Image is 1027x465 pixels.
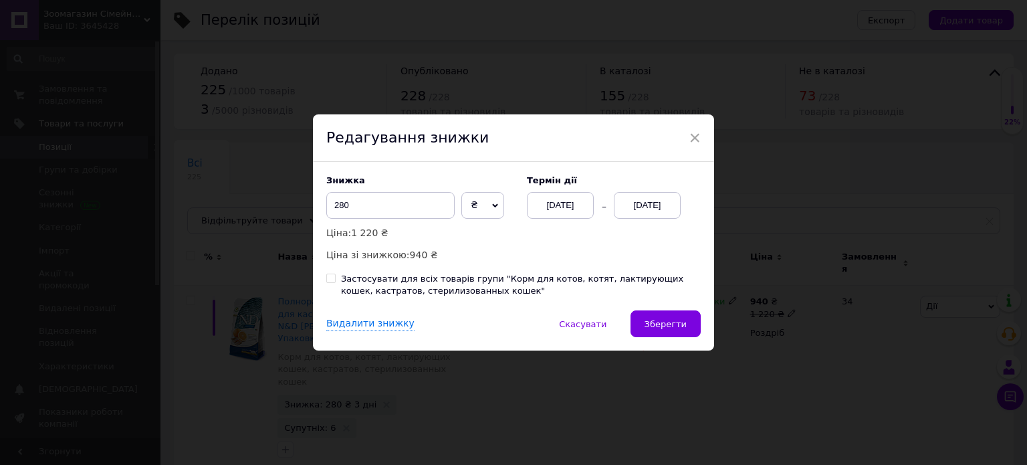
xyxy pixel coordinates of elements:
button: Скасувати [545,310,620,337]
button: Зберегти [631,310,701,337]
span: Знижка [326,175,365,185]
span: 1 220 ₴ [351,227,388,238]
span: Скасувати [559,319,606,329]
span: Зберегти [645,319,687,329]
span: Редагування знижки [326,129,489,146]
span: 940 ₴ [410,250,438,260]
input: 0 [326,192,455,219]
div: Видалити знижку [326,317,415,331]
p: Ціна: [326,225,513,240]
div: [DATE] [527,192,594,219]
label: Термін дії [527,175,701,185]
span: ₴ [471,199,478,210]
span: × [689,126,701,149]
div: Застосувати для всіх товарів групи "Корм для котов, котят, лактирующих кошек, кастратов, стерилиз... [341,273,701,297]
div: [DATE] [614,192,681,219]
p: Ціна зі знижкою: [326,248,513,262]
